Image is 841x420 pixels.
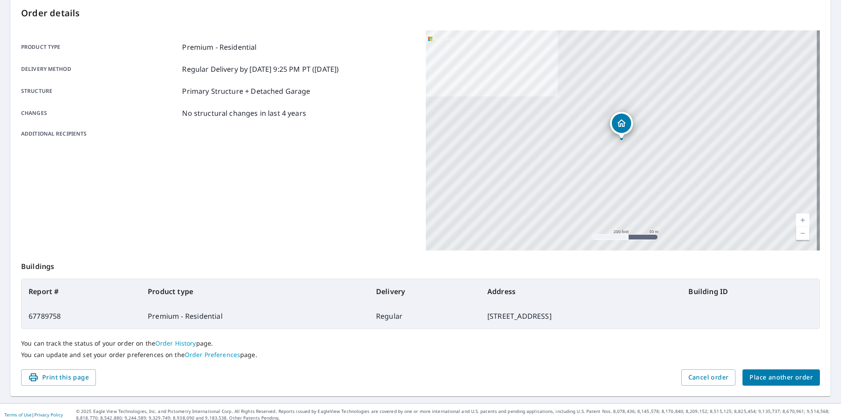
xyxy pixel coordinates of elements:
[4,412,32,418] a: Terms of Use
[155,339,196,347] a: Order History
[185,350,240,359] a: Order Preferences
[21,108,179,118] p: Changes
[182,86,310,96] p: Primary Structure + Detached Garage
[21,42,179,52] p: Product type
[182,108,306,118] p: No structural changes in last 4 years
[22,279,141,304] th: Report #
[21,7,820,20] p: Order details
[22,304,141,328] td: 67789758
[141,279,369,304] th: Product type
[480,304,681,328] td: [STREET_ADDRESS]
[21,86,179,96] p: Structure
[4,412,63,417] p: |
[369,304,480,328] td: Regular
[480,279,681,304] th: Address
[182,42,256,52] p: Premium - Residential
[610,112,633,139] div: Dropped pin, building 1, Residential property, 3033 34 AVE NE CALGARY AB T1Y6X2
[21,369,96,386] button: Print this page
[688,372,729,383] span: Cancel order
[369,279,480,304] th: Delivery
[681,279,819,304] th: Building ID
[141,304,369,328] td: Premium - Residential
[28,372,89,383] span: Print this page
[21,351,820,359] p: You can update and set your order preferences on the page.
[742,369,820,386] button: Place another order
[750,372,813,383] span: Place another order
[796,214,809,227] a: Current Level 17, Zoom In
[34,412,63,418] a: Privacy Policy
[21,64,179,74] p: Delivery method
[21,251,820,279] p: Buildings
[21,339,820,347] p: You can track the status of your order on the page.
[21,130,179,138] p: Additional recipients
[681,369,736,386] button: Cancel order
[796,227,809,240] a: Current Level 17, Zoom Out
[182,64,339,74] p: Regular Delivery by [DATE] 9:25 PM PT ([DATE])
